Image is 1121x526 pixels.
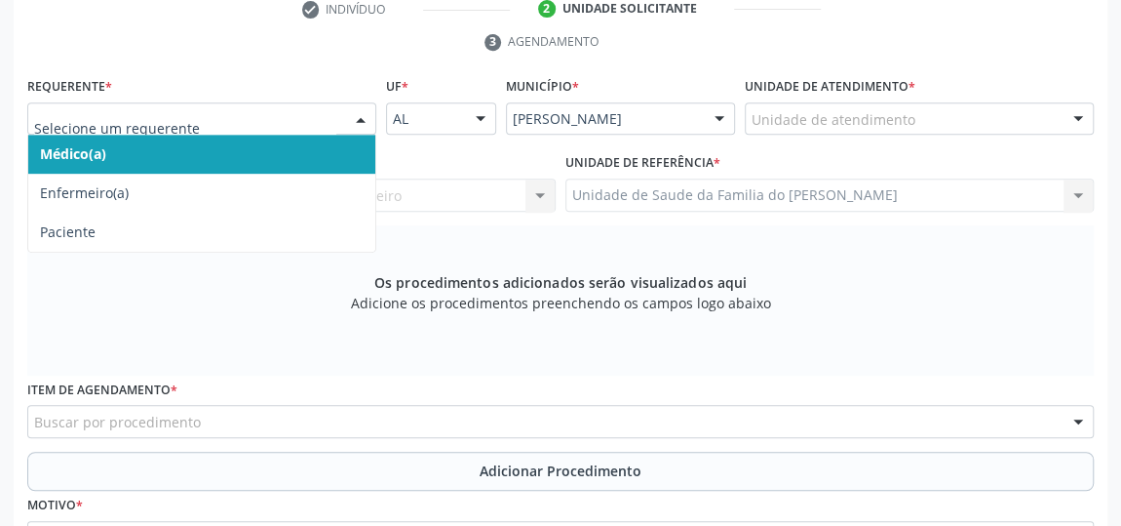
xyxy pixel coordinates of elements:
[27,72,112,102] label: Requerente
[34,109,336,148] input: Selecione um requerente
[34,412,201,432] span: Buscar por procedimento
[351,293,771,313] span: Adicione os procedimentos preenchendo os campos logo abaixo
[513,109,695,129] span: [PERSON_NAME]
[374,272,747,293] span: Os procedimentos adicionados serão visualizados aqui
[752,109,915,130] span: Unidade de atendimento
[745,72,915,102] label: Unidade de atendimento
[27,376,177,406] label: Item de agendamento
[565,148,720,179] label: Unidade de referência
[40,223,96,241] span: Paciente
[393,109,456,129] span: AL
[40,144,106,163] span: Médico(a)
[386,72,408,102] label: UF
[27,452,1094,491] button: Adicionar Procedimento
[506,72,579,102] label: Município
[480,461,641,481] span: Adicionar Procedimento
[40,183,129,202] span: Enfermeiro(a)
